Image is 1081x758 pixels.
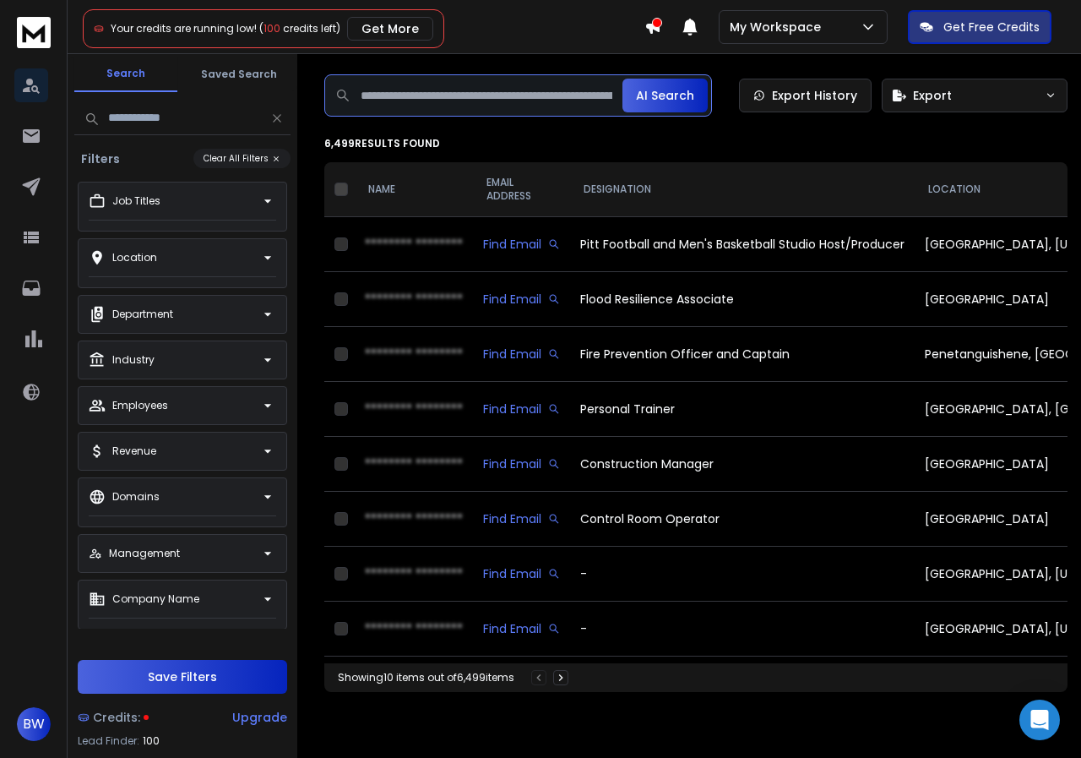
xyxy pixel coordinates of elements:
h3: Filters [74,150,127,167]
span: Your credits are running low! [111,21,257,35]
button: Saved Search [187,57,291,91]
td: Operations [570,657,915,712]
p: Management [109,547,180,560]
div: Find Email [483,236,560,253]
td: Construction Manager [570,437,915,492]
div: Find Email [483,620,560,637]
span: Credits: [93,709,140,726]
p: Department [112,308,173,321]
span: 100 [143,734,160,748]
td: Flood Resilience Associate [570,272,915,327]
td: Personal Trainer [570,382,915,437]
p: Lead Finder: [78,734,139,748]
img: logo [17,17,51,48]
span: ( credits left) [259,21,340,35]
p: 6,499 results found [324,137,1067,150]
th: NAME [355,162,473,217]
td: Pitt Football and Men's Basketball Studio Host/Producer [570,217,915,272]
th: EMAIL ADDRESS [473,162,570,217]
th: DESIGNATION [570,162,915,217]
span: Export [913,87,952,104]
td: - [570,602,915,657]
div: Showing 10 items out of 6,499 items [338,671,514,684]
td: - [570,547,915,602]
a: Credits:Upgrade [78,701,287,734]
p: Domains [112,490,160,504]
button: Get More [347,17,433,41]
div: Open Intercom Messenger [1019,700,1060,740]
p: Get Free Credits [943,19,1040,35]
button: BW [17,707,51,741]
div: Find Email [483,291,560,308]
p: Job Titles [112,194,160,208]
button: Clear All Filters [193,149,291,168]
p: Revenue [112,444,156,458]
button: Get Free Credits [908,10,1051,44]
p: My Workspace [730,19,828,35]
td: Control Room Operator [570,492,915,547]
p: Location [112,251,157,264]
div: Find Email [483,455,560,472]
span: 100 [263,21,280,35]
p: Company Name [112,592,199,606]
button: Save Filters [78,660,287,694]
div: Find Email [483,401,560,417]
div: Upgrade [232,709,287,726]
div: Find Email [483,510,560,527]
div: Find Email [483,565,560,582]
p: Employees [112,399,168,412]
p: Industry [112,353,155,367]
td: Fire Prevention Officer and Captain [570,327,915,382]
button: AI Search [622,79,708,112]
a: Export History [739,79,872,112]
div: Find Email [483,346,560,363]
button: Search [74,57,177,92]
